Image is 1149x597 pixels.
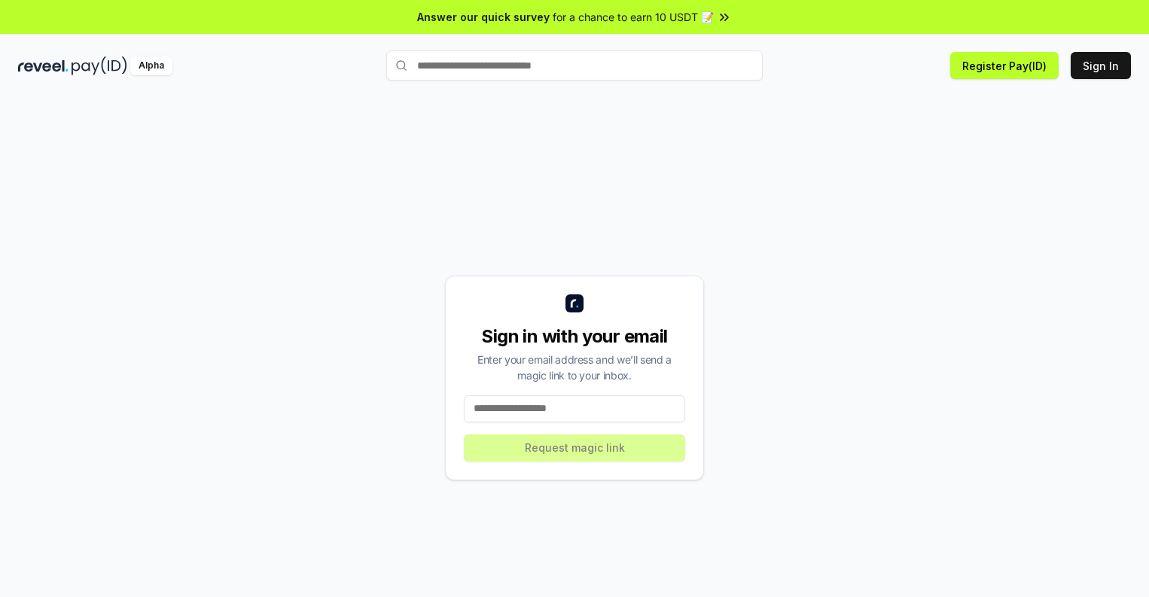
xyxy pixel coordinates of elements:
img: pay_id [72,56,127,75]
span: for a chance to earn 10 USDT 📝 [553,9,714,25]
span: Answer our quick survey [417,9,550,25]
button: Register Pay(ID) [950,52,1059,79]
img: logo_small [565,294,584,312]
div: Enter your email address and we’ll send a magic link to your inbox. [464,352,685,383]
button: Sign In [1071,52,1131,79]
div: Alpha [130,56,172,75]
img: reveel_dark [18,56,69,75]
div: Sign in with your email [464,324,685,349]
